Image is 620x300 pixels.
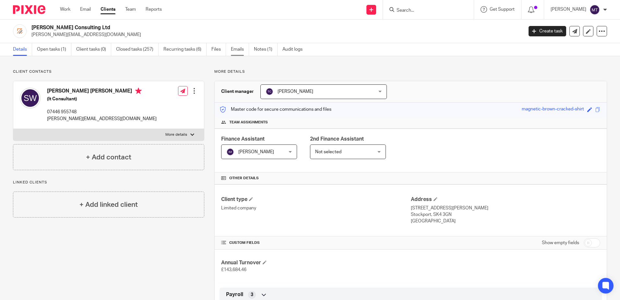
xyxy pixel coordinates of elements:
span: Not selected [315,150,341,154]
h2: [PERSON_NAME] Consulting Ltd [31,24,421,31]
h4: Annual Turnover [221,259,411,266]
a: Reports [146,6,162,13]
a: Open tasks (1) [37,43,71,56]
span: [PERSON_NAME] [238,150,274,154]
h4: Client type [221,196,411,203]
a: Team [125,6,136,13]
img: svg%3E [226,148,234,156]
h4: + Add contact [86,152,131,162]
a: Work [60,6,70,13]
p: More details [165,132,187,137]
p: [PERSON_NAME] [551,6,586,13]
label: Show empty fields [542,240,579,246]
p: [GEOGRAPHIC_DATA] [411,218,600,224]
a: Email [80,6,91,13]
a: Notes (1) [254,43,278,56]
p: [PERSON_NAME][EMAIL_ADDRESS][DOMAIN_NAME] [31,31,519,38]
p: Limited company [221,205,411,211]
p: [STREET_ADDRESS][PERSON_NAME] [411,205,600,211]
a: Recurring tasks (6) [163,43,207,56]
img: zync.jpg [13,24,27,38]
span: Payroll [226,291,243,298]
p: Master code for secure communications and files [220,106,331,113]
span: [PERSON_NAME] [278,89,313,94]
span: Other details [229,176,259,181]
p: Linked clients [13,180,204,185]
a: Emails [231,43,249,56]
img: svg%3E [20,88,41,108]
span: £143,684.46 [221,268,246,272]
p: [PERSON_NAME][EMAIL_ADDRESS][DOMAIN_NAME] [47,116,157,122]
div: magnetic-brown-cracked-shirt [522,106,584,113]
h5: (It Consultant) [47,96,157,102]
input: Search [396,8,454,14]
img: svg%3E [590,5,600,15]
img: Pixie [13,5,45,14]
h3: Client manager [221,88,254,95]
span: Finance Assistant [221,136,265,142]
a: Details [13,43,32,56]
img: svg%3E [266,88,273,95]
h4: Address [411,196,600,203]
a: Clients [101,6,115,13]
span: Get Support [490,7,515,12]
p: More details [214,69,607,74]
a: Audit logs [282,43,307,56]
span: 2nd Finance Assistant [310,136,364,142]
a: Closed tasks (257) [116,43,159,56]
span: 3 [251,292,253,298]
h4: CUSTOM FIELDS [221,240,411,245]
a: Create task [529,26,566,36]
span: Team assignments [229,120,268,125]
h4: [PERSON_NAME] [PERSON_NAME] [47,88,157,96]
p: Client contacts [13,69,204,74]
i: Primary [135,88,142,94]
a: Client tasks (0) [76,43,111,56]
h4: + Add linked client [79,200,138,210]
p: Stockport, SK4 3GN [411,211,600,218]
p: 07446 955748 [47,109,157,115]
a: Files [211,43,226,56]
